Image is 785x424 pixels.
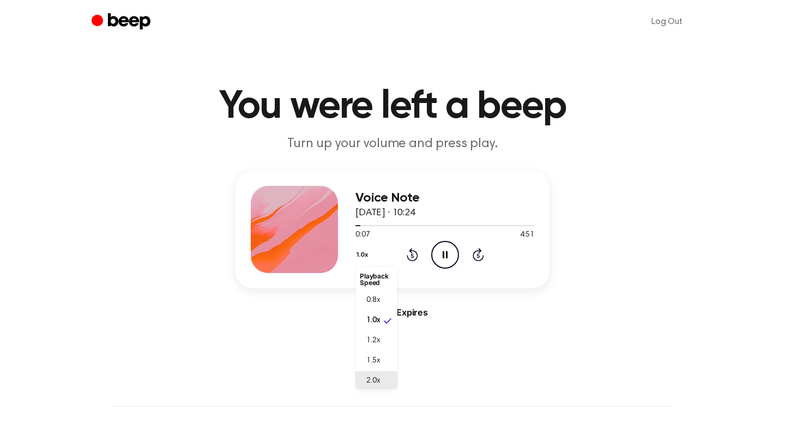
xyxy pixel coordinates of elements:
span: 1.2x [366,335,380,347]
p: Turn up your volume and press play. [183,135,602,153]
span: 2.0x [366,375,380,387]
span: 0:07 [355,229,370,241]
span: 1.5x [366,355,380,367]
h3: Voice Note [355,191,534,205]
a: Log Out [641,9,693,35]
span: 0.8x [366,295,380,306]
h1: You were left a beep [113,87,672,126]
ul: 1.0x [355,266,397,389]
span: 4:51 [520,229,534,241]
span: 1.0x [366,315,380,326]
a: Beep [92,11,153,33]
li: Playback Speed [355,269,397,290]
button: 1.0x [355,246,372,264]
div: Never Expires [235,306,549,319]
span: [DATE] · 10:24 [355,208,415,218]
